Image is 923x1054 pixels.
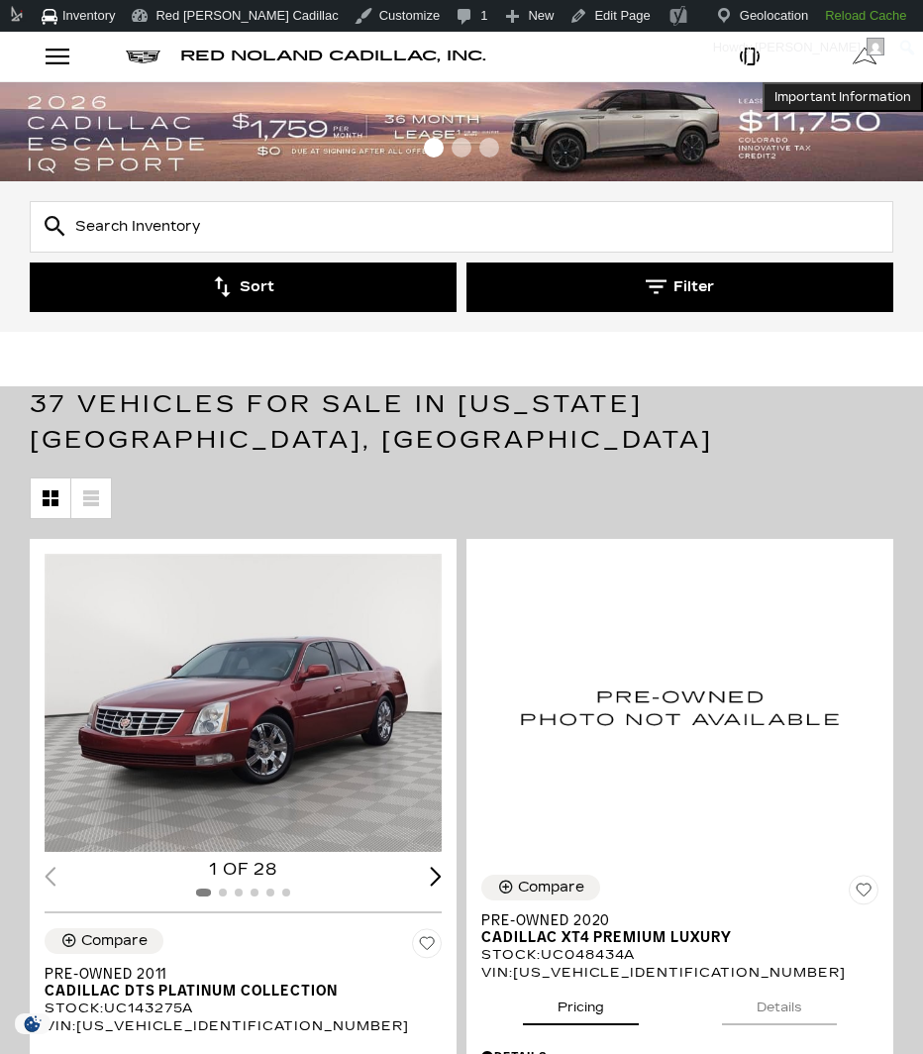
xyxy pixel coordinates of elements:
[452,138,471,158] span: Go to slide 2
[412,928,442,966] button: Save Vehicle
[10,1013,55,1034] section: Click to Open Cookie Consent Modal
[45,554,442,852] div: 1 / 2
[722,982,837,1025] button: details tab
[774,89,911,105] span: Important Information
[430,867,442,886] div: Next slide
[45,859,442,881] div: 1 of 28
[481,929,864,946] span: Cadillac XT4 Premium Luxury
[755,40,861,54] span: [PERSON_NAME]
[523,982,639,1025] button: pricing tab
[481,946,878,964] div: Stock : UC048434A
[81,932,148,950] div: Compare
[45,966,427,983] span: Pre-Owned 2011
[692,32,808,81] a: Open Phone Modal
[45,928,163,954] button: Compare Vehicle
[30,390,713,454] span: 37 Vehicles for Sale in [US_STATE][GEOGRAPHIC_DATA], [GEOGRAPHIC_DATA]
[763,82,923,112] button: Important Information
[45,983,427,1000] span: Cadillac DTS Platinum Collection
[481,912,878,946] a: Pre-Owned 2020Cadillac XT4 Premium Luxury
[180,48,486,64] span: Red Noland Cadillac, Inc.
[466,263,893,312] button: Filter
[706,32,892,63] a: Howdy,[PERSON_NAME]
[45,1000,442,1017] div: Stock : UC143275A
[30,263,457,312] button: Sort
[126,51,160,63] img: Cadillac logo
[424,138,444,158] span: Go to slide 1
[481,875,600,900] button: Compare Vehicle
[10,1013,55,1034] img: Opt-Out Icon
[180,50,486,63] a: Red Noland Cadillac, Inc.
[481,554,878,860] img: 2020 Cadillac XT4 Premium Luxury
[481,964,878,982] div: VIN: [US_VEHICLE_IDENTIFICATION_NUMBER]
[30,201,893,253] input: Search Inventory
[45,554,442,852] img: 2011 Cadillac DTS Platinum Collection 1
[479,138,499,158] span: Go to slide 3
[849,875,878,912] button: Save Vehicle
[825,8,906,23] strong: Reload Cache
[45,966,442,1000] a: Pre-Owned 2011Cadillac DTS Platinum Collection
[518,879,584,896] div: Compare
[45,1017,442,1035] div: VIN: [US_VEHICLE_IDENTIFICATION_NUMBER]
[481,912,864,929] span: Pre-Owned 2020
